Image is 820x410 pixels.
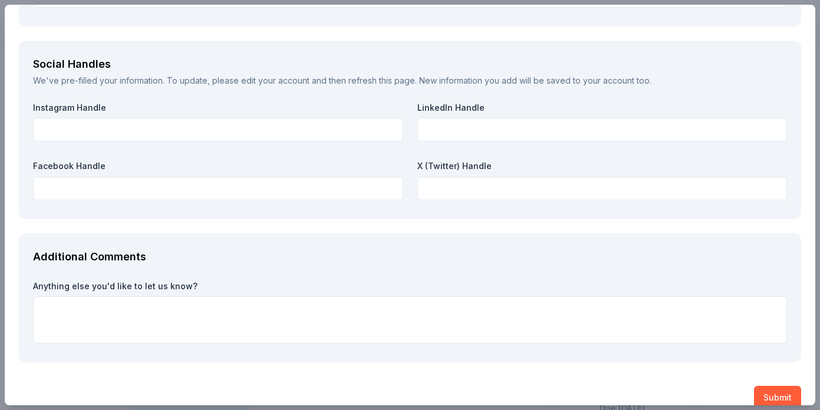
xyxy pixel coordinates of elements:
[417,102,788,114] label: LinkedIn Handle
[754,386,801,409] button: Submit
[33,102,403,114] label: Instagram Handle
[33,74,787,88] div: We've pre-filled your information. To update, please and then refresh this page. New information ...
[241,75,309,85] a: edit your account
[33,160,403,172] label: Facebook Handle
[33,280,787,292] label: Anything else you'd like to let us know?
[417,160,788,172] label: X (Twitter) Handle
[33,55,787,74] div: Social Handles
[33,247,787,266] div: Additional Comments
